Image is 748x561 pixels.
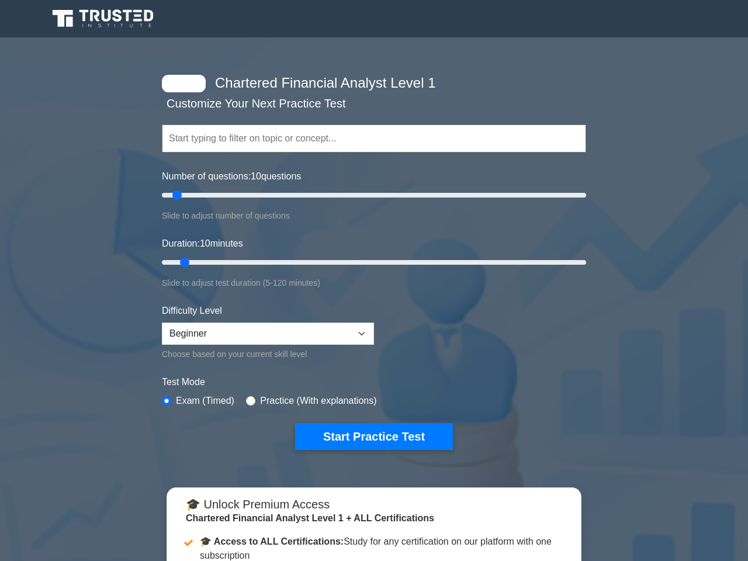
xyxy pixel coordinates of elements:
[162,124,586,153] input: Start typing to filter on topic or concept...
[162,304,222,318] label: Difficulty Level
[176,394,234,408] label: Exam (Timed)
[162,276,586,290] div: Slide to adjust test duration (5-120 minutes)
[162,375,586,389] label: Test Mode
[200,238,210,248] span: 10
[210,75,529,92] h4: Chartered Financial Analyst Level 1
[162,237,243,251] label: Duration: minutes
[162,347,374,361] div: Choose based on your current skill level
[251,171,261,181] span: 10
[162,209,586,223] div: Slide to adjust number of questions
[295,423,453,450] button: Start Practice Test
[260,394,376,408] label: Practice (With explanations)
[162,169,301,183] label: Number of questions: questions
